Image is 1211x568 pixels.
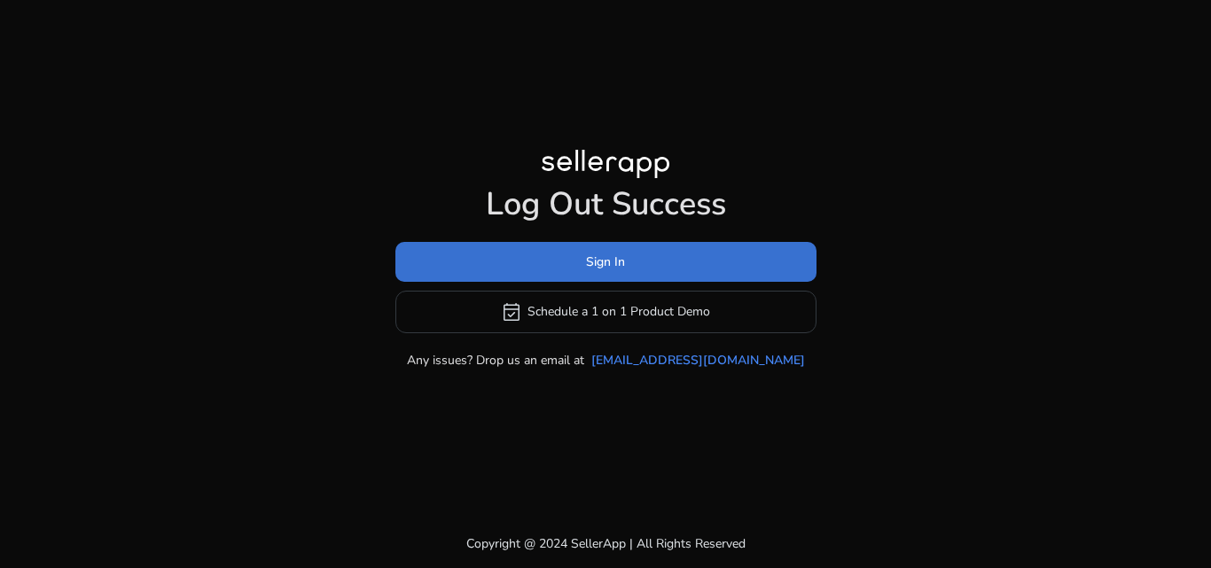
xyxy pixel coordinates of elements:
p: Any issues? Drop us an email at [407,351,584,370]
a: [EMAIL_ADDRESS][DOMAIN_NAME] [591,351,805,370]
h1: Log Out Success [395,185,816,223]
span: event_available [501,301,522,323]
span: Sign In [586,253,625,271]
button: Sign In [395,242,816,282]
button: event_availableSchedule a 1 on 1 Product Demo [395,291,816,333]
